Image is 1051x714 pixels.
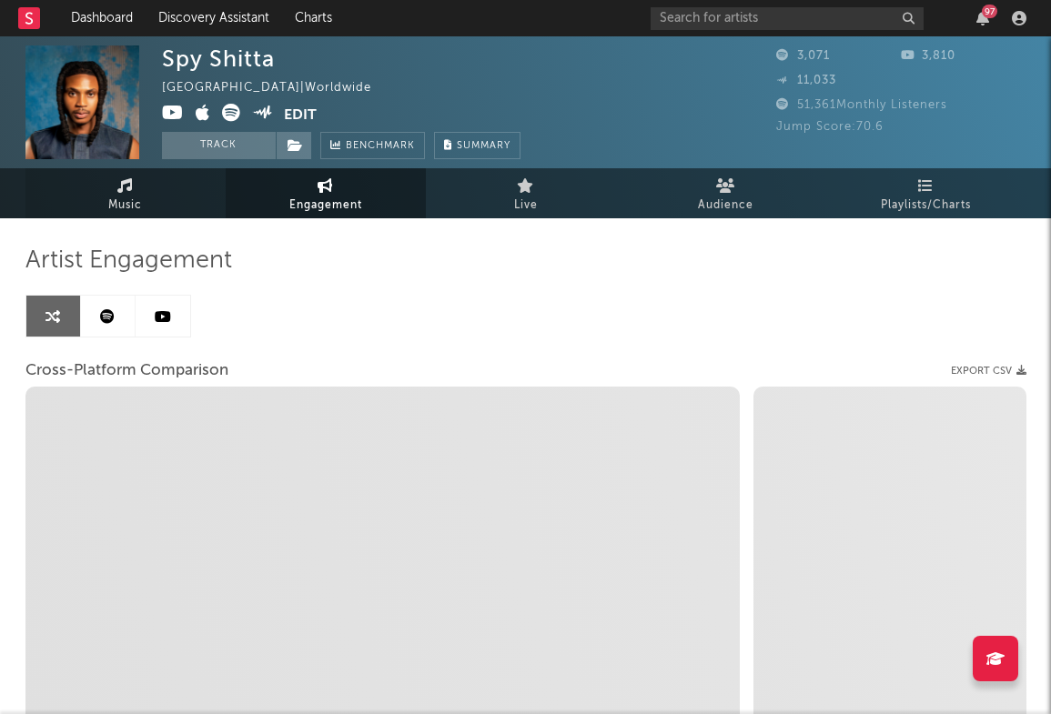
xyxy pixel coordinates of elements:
span: Live [514,195,538,216]
span: 51,361 Monthly Listeners [776,99,947,111]
a: Music [25,168,226,218]
span: Artist Engagement [25,250,232,272]
a: Playlists/Charts [826,168,1026,218]
div: Spy Shitta [162,45,275,72]
a: Audience [626,168,826,218]
a: Engagement [226,168,426,218]
span: 11,033 [776,75,836,86]
span: Engagement [289,195,362,216]
div: [GEOGRAPHIC_DATA] | Worldwide [162,77,392,99]
span: Music [108,195,142,216]
span: Summary [457,141,510,151]
span: Jump Score: 70.6 [776,121,884,133]
div: 97 [982,5,997,18]
span: 3,810 [901,50,955,62]
span: Playlists/Charts [881,195,971,216]
a: Benchmark [320,132,425,159]
button: Export CSV [951,366,1026,377]
span: 3,071 [776,50,830,62]
input: Search for artists [651,7,924,30]
button: Track [162,132,276,159]
span: Audience [698,195,753,216]
span: Benchmark [346,136,415,157]
button: Edit [284,104,317,126]
a: Live [426,168,626,218]
span: Cross-Platform Comparison [25,360,228,382]
button: Summary [434,132,520,159]
button: 97 [976,11,989,25]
